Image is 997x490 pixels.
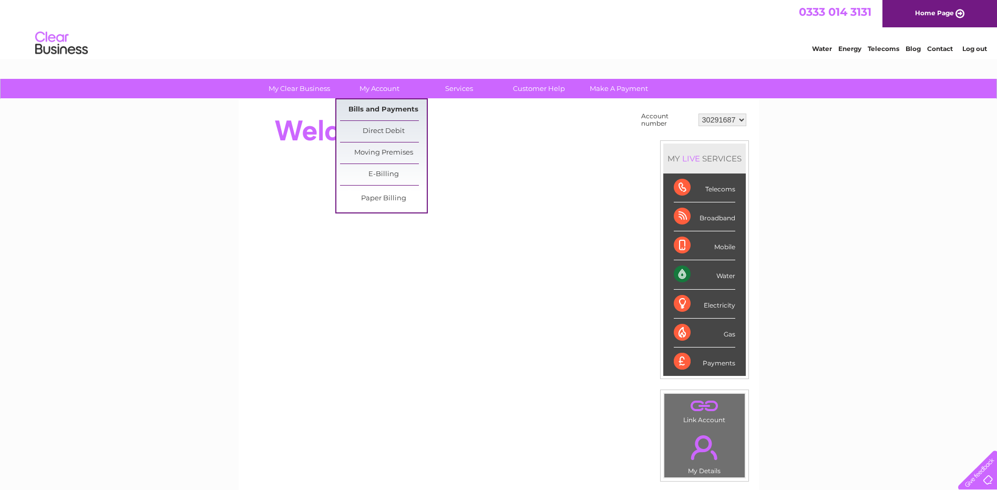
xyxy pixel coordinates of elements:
[340,99,427,120] a: Bills and Payments
[674,202,735,231] div: Broadband
[674,319,735,348] div: Gas
[256,79,343,98] a: My Clear Business
[927,45,953,53] a: Contact
[838,45,861,53] a: Energy
[667,429,742,466] a: .
[340,164,427,185] a: E-Billing
[663,144,746,173] div: MY SERVICES
[674,231,735,260] div: Mobile
[667,396,742,415] a: .
[575,79,662,98] a: Make A Payment
[674,260,735,289] div: Water
[799,5,871,18] a: 0333 014 3131
[251,6,747,51] div: Clear Business is a trading name of Verastar Limited (registered in [GEOGRAPHIC_DATA] No. 3667643...
[680,154,702,164] div: LIVE
[812,45,832,53] a: Water
[906,45,921,53] a: Blog
[416,79,502,98] a: Services
[340,188,427,209] a: Paper Billing
[674,348,735,376] div: Payments
[340,142,427,164] a: Moving Premises
[664,426,745,478] td: My Details
[639,110,696,130] td: Account number
[496,79,582,98] a: Customer Help
[340,121,427,142] a: Direct Debit
[336,79,423,98] a: My Account
[674,173,735,202] div: Telecoms
[962,45,987,53] a: Log out
[664,393,745,426] td: Link Account
[868,45,899,53] a: Telecoms
[674,290,735,319] div: Electricity
[35,27,88,59] img: logo.png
